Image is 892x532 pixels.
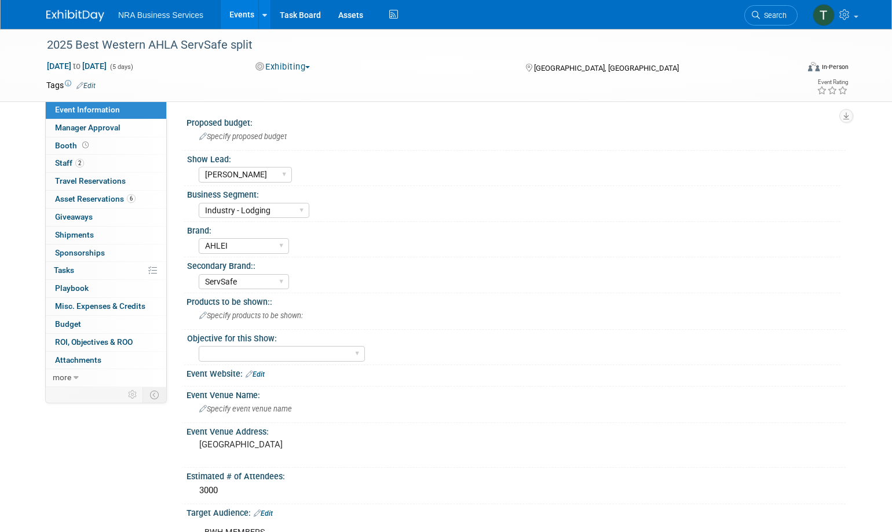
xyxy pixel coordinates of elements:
span: Shipments [55,230,94,239]
span: Search [760,11,787,20]
a: Sponsorships [46,245,166,262]
div: 3000 [195,482,837,500]
img: Terry Gamal ElDin [813,4,835,26]
a: Travel Reservations [46,173,166,190]
span: Asset Reservations [55,194,136,203]
a: Event Information [46,101,166,119]
span: Tasks [54,265,74,275]
span: more [53,373,71,382]
span: Specify event venue name [199,405,292,413]
span: Specify proposed budget [199,132,287,141]
span: 2 [75,159,84,167]
pre: [GEOGRAPHIC_DATA] [199,439,448,450]
span: Specify products to be shown: [199,311,303,320]
span: (5 days) [109,63,133,71]
span: Attachments [55,355,101,365]
a: Giveaways [46,209,166,226]
div: Event Venue Name: [187,387,846,401]
a: ROI, Objectives & ROO [46,334,166,351]
span: Giveaways [55,212,93,221]
span: ROI, Objectives & ROO [55,337,133,347]
span: Budget [55,319,81,329]
div: In-Person [821,63,849,71]
a: Misc. Expenses & Credits [46,298,166,315]
span: Booth not reserved yet [80,141,91,150]
span: to [71,61,82,71]
span: Event Information [55,105,120,114]
a: Staff2 [46,155,166,172]
span: Misc. Expenses & Credits [55,301,145,311]
a: Edit [76,82,96,90]
span: NRA Business Services [118,10,203,20]
div: Proposed budget: [187,114,846,129]
div: Business Segment: [187,186,840,201]
span: [GEOGRAPHIC_DATA], [GEOGRAPHIC_DATA] [534,64,679,72]
div: Event Format [729,60,849,78]
td: Personalize Event Tab Strip [123,387,143,402]
a: Playbook [46,280,166,297]
a: Tasks [46,262,166,279]
div: Show Lead: [187,151,840,165]
td: Toggle Event Tabs [143,387,167,402]
div: Event Website: [187,365,846,380]
a: Search [744,5,798,25]
div: Brand: [187,222,840,236]
a: Manager Approval [46,119,166,137]
a: Edit [254,509,273,518]
div: Products to be shown:: [187,293,846,308]
a: Attachments [46,352,166,369]
a: Edit [246,370,265,378]
span: 6 [127,194,136,203]
div: Event Venue Address: [187,423,846,438]
img: Format-Inperson.png [808,62,820,71]
span: Playbook [55,283,89,293]
span: Sponsorships [55,248,105,257]
span: Travel Reservations [55,176,126,185]
a: Budget [46,316,166,333]
div: Estimated # of Attendees: [187,468,846,482]
img: ExhibitDay [46,10,104,21]
div: Target Audience: [187,504,846,519]
div: 2025 Best Western AHLA ServSafe split [43,35,780,56]
div: Event Rating [817,79,848,85]
span: Staff [55,158,84,167]
div: Objective for this Show: [187,330,840,344]
div: Secondary Brand:: [187,257,840,272]
a: Asset Reservations6 [46,191,166,208]
td: Tags [46,79,96,91]
span: Booth [55,141,91,150]
a: Shipments [46,227,166,244]
span: Manager Approval [55,123,120,132]
a: more [46,369,166,387]
span: [DATE] [DATE] [46,61,107,71]
button: Exhibiting [251,61,315,73]
a: Booth [46,137,166,155]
